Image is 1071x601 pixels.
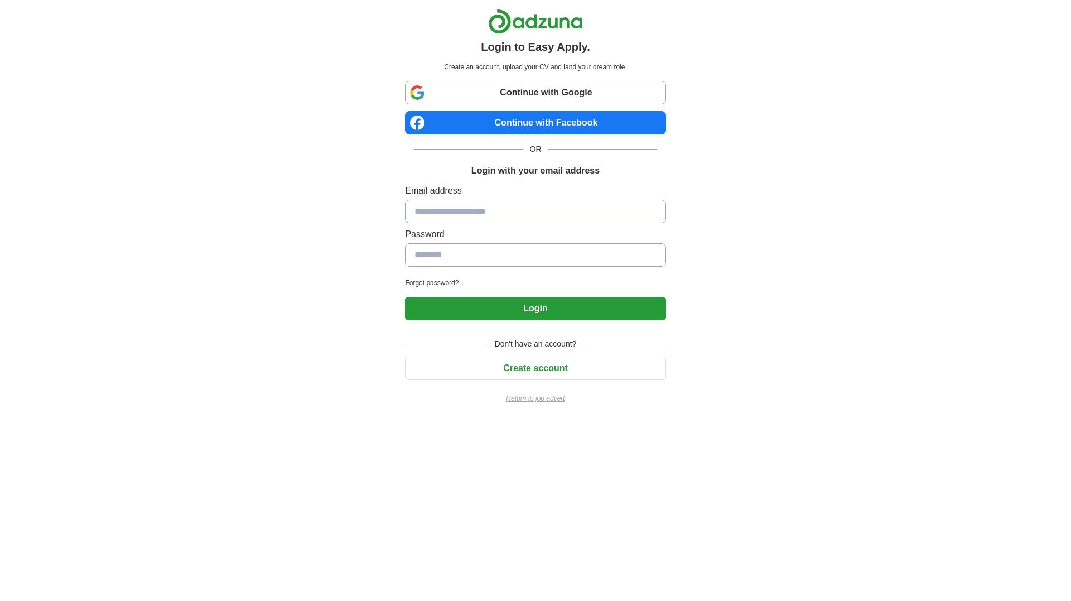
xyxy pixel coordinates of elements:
h1: Login with your email address [471,164,600,177]
button: Login [405,297,665,320]
a: Forgot password? [405,278,665,288]
a: Continue with Facebook [405,111,665,134]
label: Password [405,228,665,241]
h1: Login to Easy Apply. [481,39,590,55]
a: Continue with Google [405,81,665,104]
img: Adzuna logo [488,9,583,34]
a: Create account [405,363,665,373]
span: OR [523,143,548,155]
label: Email address [405,184,665,198]
button: Create account [405,357,665,380]
p: Create an account, upload your CV and land your dream role. [407,62,663,72]
a: Return to job advert [405,393,665,403]
span: Don't have an account? [488,338,583,350]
